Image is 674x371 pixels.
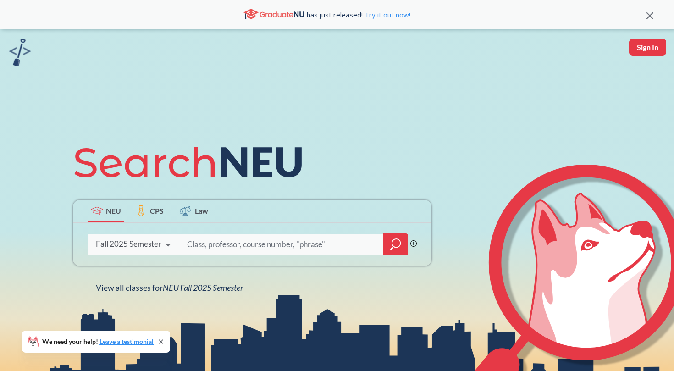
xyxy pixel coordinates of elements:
span: NEU [106,205,121,216]
a: Leave a testimonial [99,338,154,345]
span: Law [195,205,208,216]
span: CPS [150,205,164,216]
a: sandbox logo [9,39,31,69]
div: magnifying glass [383,233,408,255]
div: Fall 2025 Semester [96,239,161,249]
a: Try it out now! [363,10,410,19]
img: sandbox logo [9,39,31,66]
input: Class, professor, course number, "phrase" [186,235,377,254]
span: has just released! [307,10,410,20]
span: View all classes for [96,282,243,293]
button: Sign In [629,39,666,56]
svg: magnifying glass [390,238,401,251]
span: NEU Fall 2025 Semester [163,282,243,293]
span: We need your help! [42,338,154,345]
